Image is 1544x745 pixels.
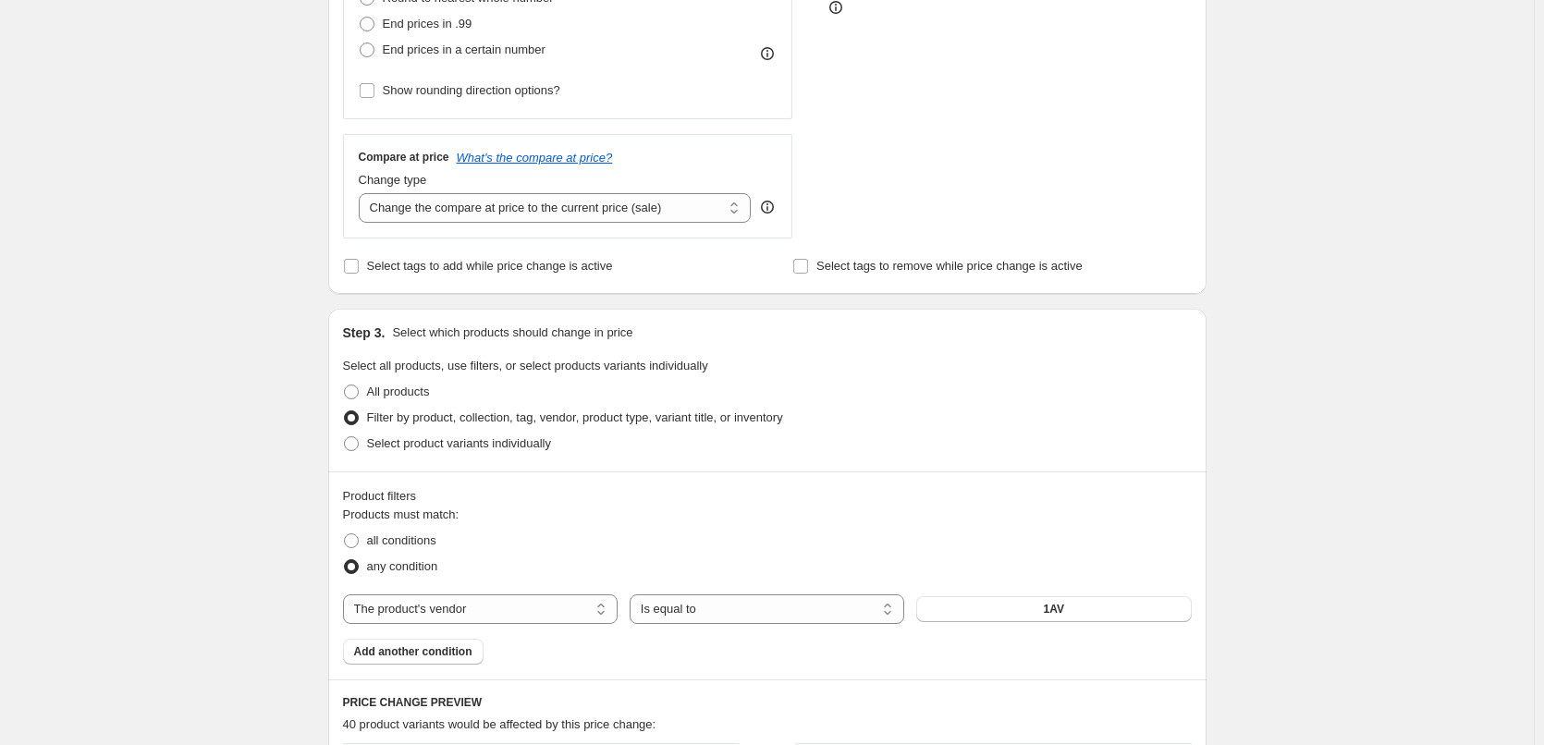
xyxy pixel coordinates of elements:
[343,487,1192,506] div: Product filters
[359,173,427,187] span: Change type
[392,324,632,342] p: Select which products should change in price
[383,43,545,56] span: End prices in a certain number
[367,559,438,573] span: any condition
[457,151,613,165] button: What's the compare at price?
[343,695,1192,710] h6: PRICE CHANGE PREVIEW
[343,359,708,372] span: Select all products, use filters, or select products variants individually
[354,644,472,659] span: Add another condition
[1044,602,1064,617] span: 1AV
[367,259,613,273] span: Select tags to add while price change is active
[383,17,472,31] span: End prices in .99
[383,83,560,97] span: Show rounding direction options?
[343,507,460,521] span: Products must match:
[758,198,777,216] div: help
[367,436,551,450] span: Select product variants individually
[367,533,436,547] span: all conditions
[816,259,1083,273] span: Select tags to remove while price change is active
[916,596,1191,622] button: 1AV
[343,324,386,342] h2: Step 3.
[367,385,430,398] span: All products
[367,410,783,424] span: Filter by product, collection, tag, vendor, product type, variant title, or inventory
[343,639,484,665] button: Add another condition
[359,150,449,165] h3: Compare at price
[343,717,656,731] span: 40 product variants would be affected by this price change:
